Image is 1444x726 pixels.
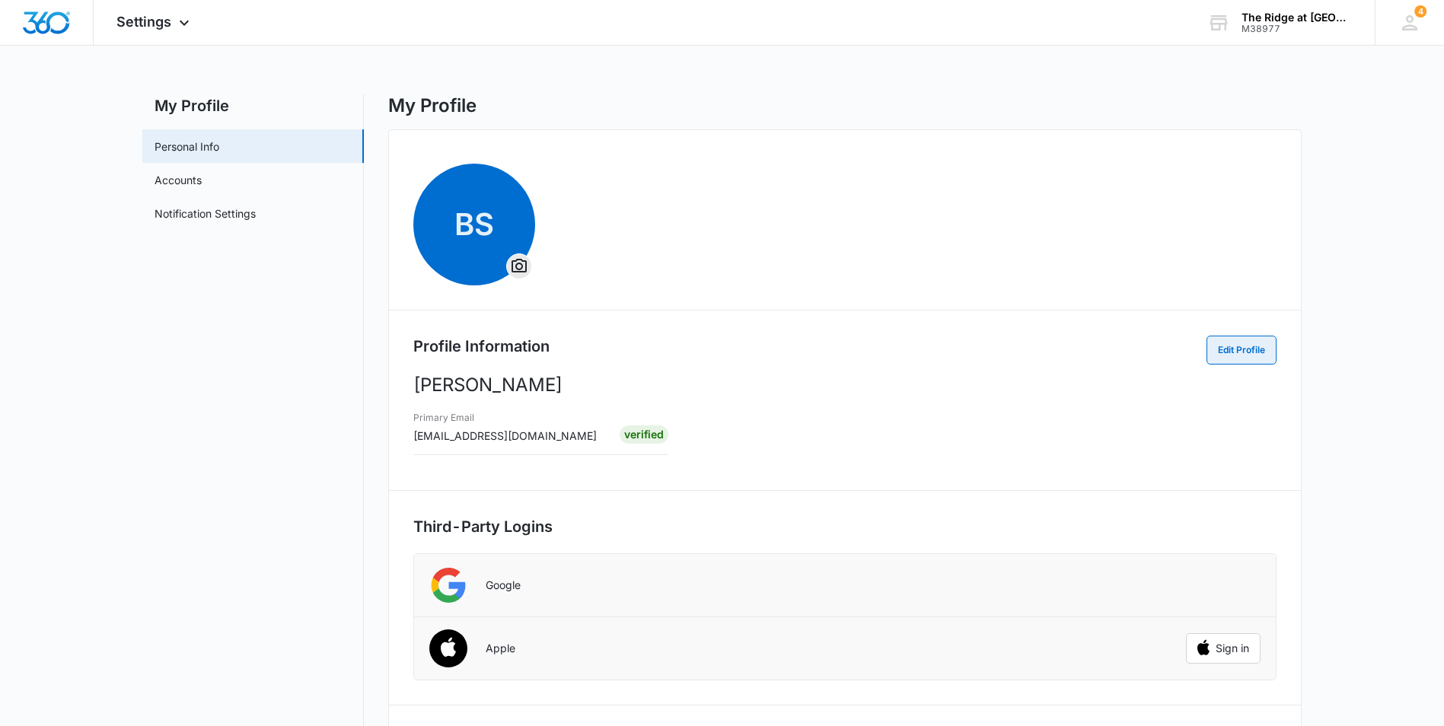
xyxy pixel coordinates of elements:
[155,172,202,188] a: Accounts
[486,578,521,592] p: Google
[413,411,597,425] h3: Primary Email
[1414,5,1426,18] div: notifications count
[1414,5,1426,18] span: 4
[413,164,535,285] span: BSOverflow Menu
[1207,336,1277,365] button: Edit Profile
[142,94,364,117] h2: My Profile
[507,254,531,279] button: Overflow Menu
[1178,568,1268,602] iframe: Sign in with Google Button
[620,425,668,444] div: Verified
[1242,11,1353,24] div: account name
[429,566,467,604] img: Google
[413,335,550,358] h2: Profile Information
[413,429,597,442] span: [EMAIL_ADDRESS][DOMAIN_NAME]
[420,621,477,678] img: Apple
[413,515,1277,538] h2: Third-Party Logins
[413,371,1277,399] p: [PERSON_NAME]
[155,139,219,154] a: Personal Info
[116,14,171,30] span: Settings
[155,205,256,221] a: Notification Settings
[1186,633,1261,664] button: Sign in
[486,642,515,655] p: Apple
[388,94,477,117] h1: My Profile
[1242,24,1353,34] div: account id
[413,164,535,285] span: BS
